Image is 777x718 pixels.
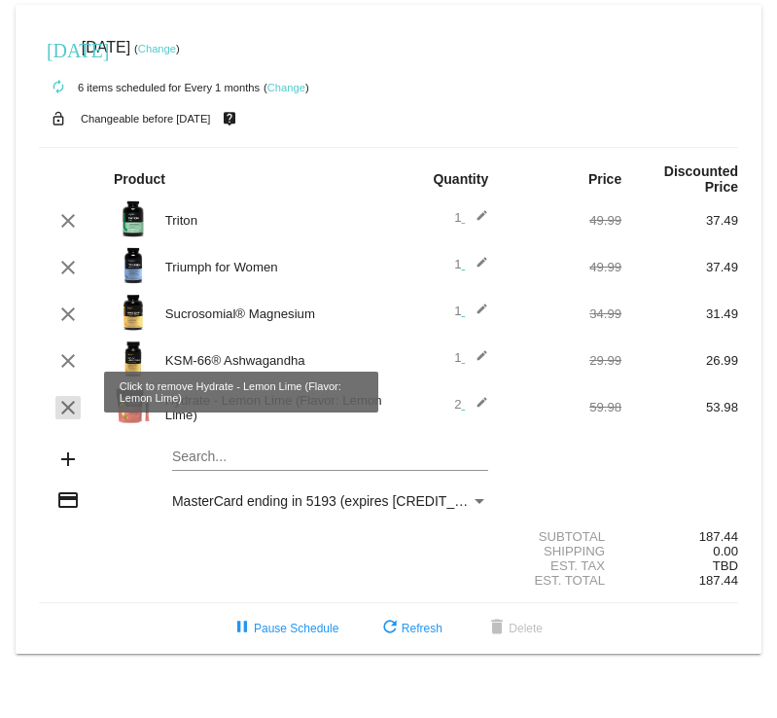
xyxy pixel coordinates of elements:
mat-icon: clear [56,396,80,419]
div: 37.49 [621,213,738,228]
button: Delete [470,611,558,646]
input: Search... [172,449,488,465]
div: KSM-66® Ashwagandha [156,353,389,368]
img: Image-1-Carousel-Triton-Transp.png [114,199,153,238]
div: 49.99 [505,213,621,228]
strong: Discounted Price [664,163,738,195]
img: magnesium-carousel-1.png [114,293,153,332]
mat-icon: refresh [378,617,402,640]
mat-icon: clear [56,209,80,233]
mat-icon: edit [465,209,488,233]
a: Change [138,43,176,54]
div: 187.44 [621,529,738,544]
img: Image-1-Carousel-Ash-1000x1000-Transp-v2.png [114,340,153,378]
mat-icon: autorenew [47,76,70,99]
span: 1 [454,304,488,318]
mat-icon: pause [230,617,254,640]
div: Est. Total [505,573,621,588]
span: MasterCard ending in 5193 (expires [CREDIT_CARD_DATA]) [172,493,544,509]
span: 0.00 [713,544,738,558]
mat-icon: add [56,448,80,471]
div: 29.99 [505,353,621,368]
div: 59.98 [505,400,621,414]
mat-select: Payment Method [172,493,488,509]
small: Changeable before [DATE] [81,113,211,125]
a: Change [267,82,305,93]
mat-icon: clear [56,303,80,326]
div: Sucrosomial® Magnesium [156,306,389,321]
div: Triton [156,213,389,228]
span: 1 [454,210,488,225]
span: TBD [713,558,738,573]
div: Hydrate - Lemon Lime (Flavor: Lemon Lime) [156,393,389,422]
img: updated-4.8-triumph-female.png [114,246,153,285]
img: Image-1-Hydrate-1S-LL-BAGPACKET.png [114,386,153,425]
mat-icon: credit_card [56,488,80,512]
button: Refresh [363,611,458,646]
span: 1 [454,257,488,271]
div: 31.49 [621,306,738,321]
small: ( ) [264,82,309,93]
mat-icon: live_help [218,106,241,131]
button: Pause Schedule [215,611,354,646]
mat-icon: lock_open [47,106,70,131]
span: 2 [454,397,488,412]
mat-icon: [DATE] [47,37,70,60]
strong: Product [114,171,165,187]
div: Subtotal [505,529,621,544]
span: 187.44 [699,573,738,588]
div: 26.99 [621,353,738,368]
mat-icon: delete [485,617,509,640]
strong: Price [588,171,621,187]
span: Delete [485,622,543,635]
small: ( ) [134,43,180,54]
span: 1 [454,350,488,365]
div: 34.99 [505,306,621,321]
div: Est. Tax [505,558,621,573]
small: 6 items scheduled for Every 1 months [39,82,260,93]
div: 37.49 [621,260,738,274]
mat-icon: edit [465,256,488,279]
mat-icon: edit [465,303,488,326]
span: Pause Schedule [230,622,338,635]
mat-icon: clear [56,349,80,373]
mat-icon: clear [56,256,80,279]
span: Refresh [378,622,442,635]
div: 49.99 [505,260,621,274]
mat-icon: edit [465,349,488,373]
div: Shipping [505,544,621,558]
div: 53.98 [621,400,738,414]
div: Triumph for Women [156,260,389,274]
strong: Quantity [433,171,488,187]
mat-icon: edit [465,396,488,419]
